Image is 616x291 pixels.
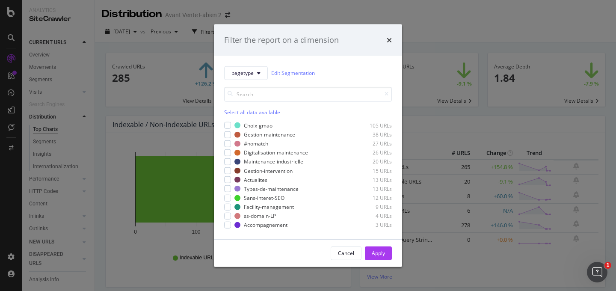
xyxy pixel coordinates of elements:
[350,167,392,174] div: 15 URLs
[224,86,392,101] input: Search
[350,176,392,183] div: 13 URLs
[331,246,361,260] button: Cancel
[271,68,315,77] a: Edit Segmentation
[350,212,392,220] div: 4 URLs
[350,158,392,165] div: 20 URLs
[387,35,392,46] div: times
[350,185,392,193] div: 13 URLs
[244,149,308,156] div: Digitalisation-maintenance
[244,167,293,174] div: Gestion-intervention
[244,131,295,138] div: Gestion-maintenance
[224,66,268,80] button: pagetype
[350,122,392,129] div: 105 URLs
[350,194,392,202] div: 12 URLs
[244,176,267,183] div: Actualites
[604,262,611,269] span: 1
[350,203,392,211] div: 9 URLs
[350,131,392,138] div: 38 URLs
[244,194,284,202] div: Sans-interet-SEO
[214,24,402,267] div: modal
[231,69,254,77] span: pagetype
[350,149,392,156] div: 26 URLs
[244,158,303,165] div: Maintenance-industrielle
[224,108,392,116] div: Select all data available
[244,122,272,129] div: Choix-gmao
[338,249,354,257] div: Cancel
[244,203,294,211] div: Facility-management
[244,212,276,220] div: ss-domain-LP
[224,35,339,46] div: Filter the report on a dimension
[372,249,385,257] div: Apply
[244,221,287,229] div: Accompagnement
[587,262,607,282] iframe: Intercom live chat
[244,185,299,193] div: Types-de-maintenance
[350,221,392,229] div: 3 URLs
[350,140,392,147] div: 27 URLs
[244,140,268,147] div: #nomatch
[365,246,392,260] button: Apply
